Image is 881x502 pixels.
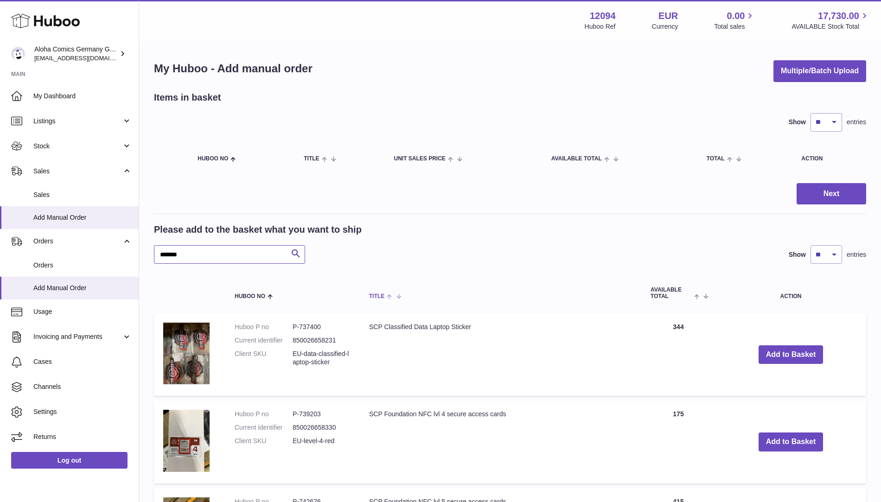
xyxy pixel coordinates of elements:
span: Title [304,156,319,162]
label: Show [789,250,806,259]
span: Add Manual Order [33,284,132,292]
button: Next [797,183,866,205]
dd: P-739203 [293,410,351,419]
span: AVAILABLE Total [551,156,602,162]
span: Orders [33,237,122,246]
a: Log out [11,452,128,469]
dt: Current identifier [235,336,293,345]
span: Title [369,293,384,299]
span: Total [707,156,725,162]
img: SCP Foundation NFC lvl 4 secure access cards [163,410,210,472]
span: Stock [33,142,122,151]
th: Action [715,278,866,308]
dd: 850026658231 [293,336,351,345]
a: 17,730.00 AVAILABLE Stock Total [792,10,870,31]
strong: 12094 [590,10,616,22]
span: [EMAIL_ADDRESS][DOMAIN_NAME] [34,54,136,62]
div: Huboo Ref [585,22,616,31]
span: Total sales [714,22,755,31]
div: Currency [652,22,678,31]
span: Unit Sales Price [394,156,446,162]
label: Show [789,118,806,127]
button: Add to Basket [759,432,824,451]
span: entries [847,118,866,127]
span: Cases [33,357,132,366]
td: SCP Foundation NFC lvl 4 secure access cards [360,400,641,483]
span: AVAILABLE Total [651,287,692,299]
div: Aloha Comics Germany GmbH [34,45,118,63]
span: Sales [33,167,122,176]
span: Listings [33,117,122,126]
dt: Huboo P no [235,323,293,331]
span: My Dashboard [33,92,132,101]
span: Returns [33,432,132,441]
span: Settings [33,407,132,416]
a: 0.00 Total sales [714,10,755,31]
span: Invoicing and Payments [33,332,122,341]
span: Orders [33,261,132,270]
dt: Client SKU [235,349,293,367]
td: 175 [641,400,715,483]
button: Multiple/Batch Upload [773,60,866,82]
span: AVAILABLE Stock Total [792,22,870,31]
div: Action [801,156,857,162]
dd: 850026658330 [293,423,351,432]
h2: Items in basket [154,91,221,104]
button: Add to Basket [759,345,824,364]
h1: My Huboo - Add manual order [154,61,313,76]
strong: EUR [658,10,678,22]
dd: EU-data-classified-laptop-sticker [293,349,351,367]
dd: EU-level-4-red [293,437,351,445]
span: Sales [33,191,132,199]
dt: Current identifier [235,423,293,432]
span: Huboo no [198,156,228,162]
span: Channels [33,382,132,391]
td: 344 [641,313,715,396]
span: 0.00 [727,10,745,22]
span: Add Manual Order [33,213,132,222]
dt: Client SKU [235,437,293,445]
span: entries [847,250,866,259]
span: Usage [33,307,132,316]
td: SCP Classified Data Laptop Sticker [360,313,641,396]
img: comicsaloha@gmail.com [11,47,25,61]
dd: P-737400 [293,323,351,331]
span: Huboo no [235,293,265,299]
dt: Huboo P no [235,410,293,419]
h2: Please add to the basket what you want to ship [154,223,362,236]
span: 17,730.00 [818,10,859,22]
img: SCP Classified Data Laptop Sticker [163,323,210,385]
